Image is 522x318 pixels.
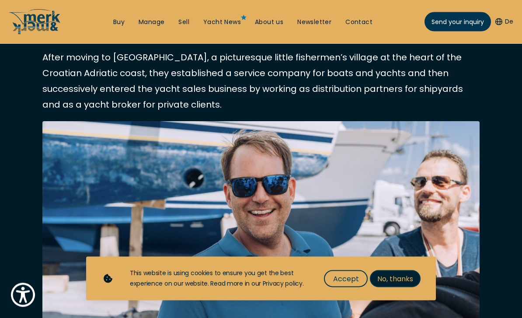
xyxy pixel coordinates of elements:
[255,18,283,27] a: About us
[432,17,484,27] span: Send your inquiry
[42,50,480,113] p: After moving to [GEOGRAPHIC_DATA], a picturesque little fishermen’s village at the heart of the C...
[9,281,37,309] button: Show Accessibility Preferences
[297,18,331,27] a: Newsletter
[113,18,125,27] a: Buy
[130,268,306,289] div: This website is using cookies to ensure you get the best experience on our website. Read more in ...
[425,12,491,31] a: Send your inquiry
[178,18,189,27] a: Sell
[263,279,303,288] a: Privacy policy
[345,18,372,27] a: Contact
[377,273,413,284] span: No, thanks
[139,18,164,27] a: Manage
[370,270,421,287] button: No, thanks
[495,17,513,26] button: De
[203,18,241,27] a: Yacht News
[9,28,61,38] a: /
[324,270,368,287] button: Accept
[333,273,359,284] span: Accept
